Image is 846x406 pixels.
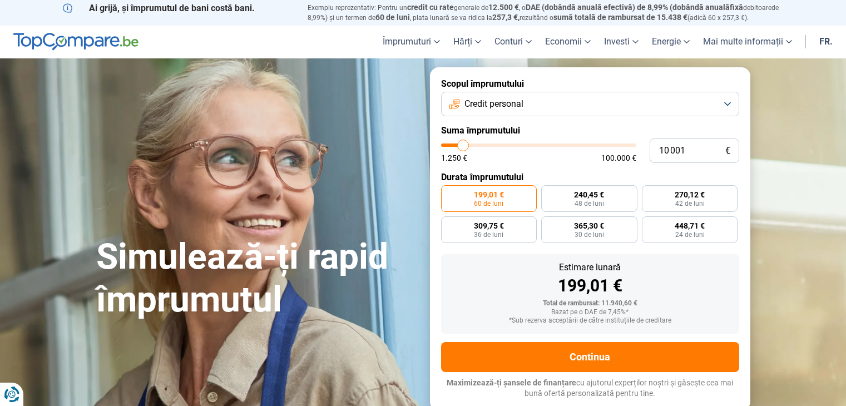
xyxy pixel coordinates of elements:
[474,231,503,239] font: 36 de luni
[570,351,610,363] font: Continua
[538,26,597,58] a: Economii
[410,14,492,22] font: , plata lunară se va ridica la
[488,3,519,12] font: 12.500 €
[383,36,431,47] font: Împrumuturi
[558,276,622,295] font: 199,01 €
[308,4,407,12] font: Exemplu reprezentativ: Pentru un
[407,3,454,12] font: credit cu rate
[441,92,739,116] button: Credit personal
[441,172,523,182] font: Durata împrumutului
[492,13,520,22] font: 257,3 €,
[597,26,645,58] a: Investi
[441,125,520,136] font: Suma împrumutului
[675,231,705,239] font: 24 de luni
[519,4,526,12] font: , o
[494,36,523,47] font: Conturi
[447,378,576,387] font: Maximizează-ți șansele de finanțare
[574,221,604,230] font: 365,30 €
[474,221,504,230] font: 309,75 €
[645,26,696,58] a: Energie
[725,145,730,156] font: €
[441,342,739,372] button: Continua
[559,262,621,273] font: Estimare lunară
[575,200,604,207] font: 48 de luni
[474,190,504,199] font: 199,01 €
[696,26,799,58] a: Mai multe informații
[743,4,771,12] font: ​​debitoare
[308,4,779,22] font: de 8,99%) și un termen de
[687,14,749,22] font: (adică 60 x 257,3 €).
[604,36,630,47] font: Investi
[575,231,604,239] font: 30 de luni
[675,190,705,199] font: 270,12 €
[376,26,447,58] a: Împrumuturi
[441,154,467,162] font: 1.250 €
[89,3,255,13] font: Ai grijă, și împrumutul de bani costă bani.
[675,221,705,230] font: 448,71 €
[441,78,524,89] font: Scopul împrumutului
[703,36,783,47] font: Mai multe informații
[545,36,582,47] font: Economii
[675,200,705,207] font: 42 de luni
[543,299,637,307] font: Total de rambursat: 11.940,60 €
[509,316,671,324] font: *Sub rezerva acceptării de către instituțiile de creditare
[474,200,503,207] font: 60 de luni
[819,36,833,47] font: fr.
[601,154,636,162] font: 100.000 €
[551,308,629,316] font: Bazat pe o DAE de 7,45%*
[525,378,733,398] font: cu ajutorul experților noștri și găsește cea mai bună ofertă personalizată pentru tine.
[520,14,553,22] font: rezultând o
[447,26,488,58] a: Hărți
[464,98,523,109] font: Credit personal
[526,3,730,12] font: DAE (dobândă anuală efectivă) de 8,99% (dobândă anuală
[813,26,839,58] a: fr.
[453,36,472,47] font: Hărți
[13,33,138,51] img: TopCompare
[730,3,743,12] font: fixă
[488,26,538,58] a: Conturi
[375,13,410,22] font: 60 de luni
[96,236,388,320] font: Simulează-ți rapid împrumutul
[574,190,604,199] font: 240,45 €
[454,4,488,12] font: generale de
[553,13,687,22] font: sumă totală de rambursat de 15.438 €
[652,36,681,47] font: Energie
